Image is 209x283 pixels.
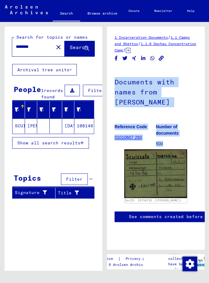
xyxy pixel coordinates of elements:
mat-icon: close [55,44,62,51]
span: Filter [66,176,83,182]
a: Search [53,6,80,22]
div: Prisoner # [77,107,80,113]
mat-cell: 108146 [74,119,94,133]
div: Maiden Name [40,107,43,113]
img: Arolsen_neg.svg [5,5,48,14]
mat-cell: SCUIZZATO [12,119,25,133]
div: First Name [27,107,31,113]
button: Share on Twitter [122,55,128,62]
div: Date of Birth [65,107,68,113]
div: Signature [15,189,51,196]
button: Clear [52,41,65,53]
a: DocID: 10750781 ([PERSON_NAME]) [125,199,182,202]
b: Number of documents [156,124,179,136]
button: Share on LinkedIn [140,55,147,62]
img: Change consent [182,256,197,271]
div: Last Name [15,105,26,115]
div: Prisoner # [77,105,88,115]
b: Reference Code [115,124,147,129]
a: Browse archive [80,6,125,21]
button: Filter [61,173,88,185]
a: 1.1.6 Dachau Concentration Camp [115,41,196,52]
div: Date of Birth [65,105,76,115]
mat-header-cell: Date of Birth [62,101,75,118]
div: | [87,256,163,262]
div: First Name [27,105,39,115]
span: 1 [41,88,44,93]
h1: Documents with names from [PERSON_NAME] [115,68,197,115]
button: Archival tree units [12,64,77,76]
a: 1 Incarceration Documents [115,35,168,40]
mat-cell: [PERSON_NAME] [25,119,37,133]
mat-header-cell: Maiden Name [37,101,50,118]
div: Maiden Name [40,105,51,115]
button: Show all search results [12,137,89,149]
div: Title [58,190,82,196]
div: Title [58,188,88,198]
div: Topics [14,172,41,183]
a: Newsletter [147,4,180,18]
span: Search [70,44,88,50]
div: Signature [15,188,57,198]
button: Search [65,37,94,56]
mat-cell: [DATE] [62,119,75,133]
button: Share on Xing [131,55,137,62]
span: / [123,47,126,53]
button: Filter [83,85,110,96]
a: 01010607 293 [115,135,142,140]
mat-header-cell: Prisoner # [74,101,94,118]
p: 500 [156,141,197,147]
mat-header-cell: Place of Birth [50,101,62,118]
span: Filter [88,88,104,93]
img: 001.jpg [124,149,187,198]
mat-header-cell: First Name [25,101,37,118]
span: / [138,41,141,46]
span: records found [41,88,63,100]
a: Donate [121,4,147,18]
mat-header-cell: Last Name [12,101,25,118]
mat-label: Search for topics or names [16,34,88,40]
button: Share on Facebook [113,55,119,62]
div: People [14,84,41,95]
a: Help [180,4,202,18]
div: Place of Birth [52,107,56,113]
div: Place of Birth [52,105,63,115]
button: Copy link [158,55,165,62]
button: Share on WhatsApp [149,55,156,62]
a: Privacy policy [121,256,163,262]
div: Last Name [15,107,19,113]
p: Copyright © Arolsen Archives, 2021 [87,262,163,267]
span: Show all search results [17,140,80,146]
span: / [168,34,171,40]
